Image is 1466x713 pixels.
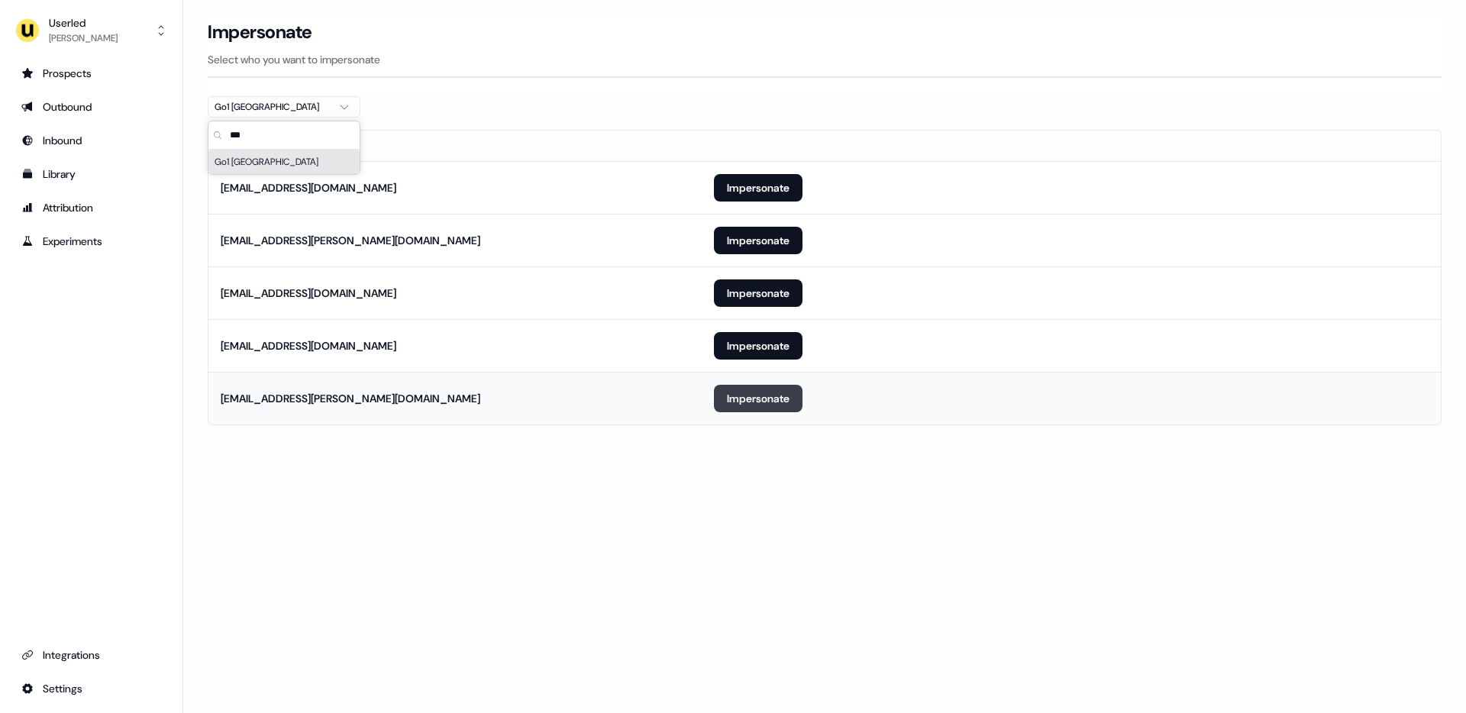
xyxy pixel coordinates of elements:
a: Go to integrations [12,643,170,667]
div: [EMAIL_ADDRESS][PERSON_NAME][DOMAIN_NAME] [221,391,480,406]
button: Go1 [GEOGRAPHIC_DATA] [208,96,360,118]
div: Userled [49,15,118,31]
div: [EMAIL_ADDRESS][DOMAIN_NAME] [221,180,396,195]
div: Settings [21,681,161,696]
div: [EMAIL_ADDRESS][PERSON_NAME][DOMAIN_NAME] [221,233,480,248]
div: [EMAIL_ADDRESS][DOMAIN_NAME] [221,338,396,353]
div: Library [21,166,161,182]
a: Go to Inbound [12,128,170,153]
th: Email [208,131,702,161]
button: Impersonate [714,385,802,412]
h3: Impersonate [208,21,312,44]
div: Suggestions [208,150,360,174]
button: Userled[PERSON_NAME] [12,12,170,49]
button: Impersonate [714,227,802,254]
div: Experiments [21,234,161,249]
div: [EMAIL_ADDRESS][DOMAIN_NAME] [221,286,396,301]
a: Go to integrations [12,676,170,701]
div: Go1 [GEOGRAPHIC_DATA] [208,150,360,174]
div: Go1 [GEOGRAPHIC_DATA] [215,99,329,115]
div: Prospects [21,66,161,81]
a: Go to attribution [12,195,170,220]
div: [PERSON_NAME] [49,31,118,46]
div: Attribution [21,200,161,215]
a: Go to templates [12,162,170,186]
div: Outbound [21,99,161,115]
button: Impersonate [714,279,802,307]
button: Impersonate [714,174,802,202]
a: Go to prospects [12,61,170,85]
button: Impersonate [714,332,802,360]
a: Go to outbound experience [12,95,170,119]
div: Integrations [21,647,161,663]
p: Select who you want to impersonate [208,52,1442,67]
div: Inbound [21,133,161,148]
a: Go to experiments [12,229,170,253]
